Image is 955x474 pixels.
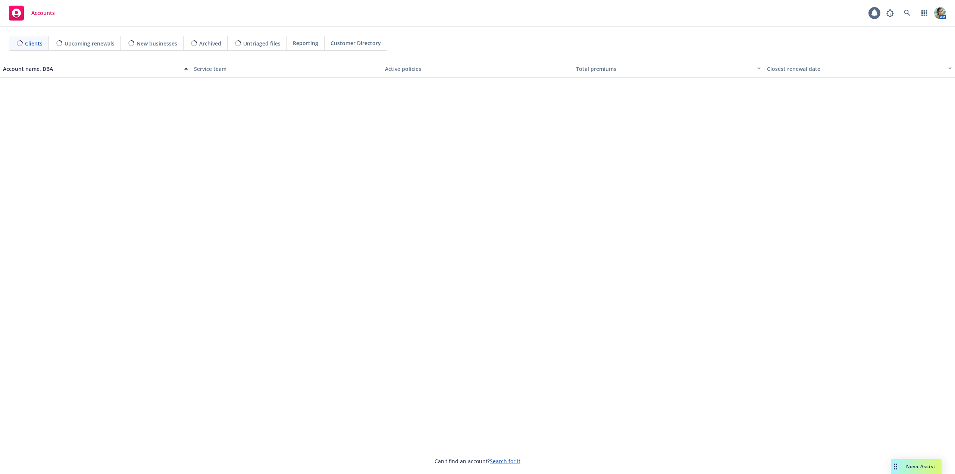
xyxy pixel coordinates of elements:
[382,60,573,78] button: Active policies
[934,7,946,19] img: photo
[31,10,55,16] span: Accounts
[199,40,221,47] span: Archived
[6,3,58,23] a: Accounts
[917,6,932,21] a: Switch app
[906,463,936,470] span: Nova Assist
[293,39,318,47] span: Reporting
[65,40,115,47] span: Upcoming renewals
[385,65,570,73] div: Active policies
[764,60,955,78] button: Closest renewal date
[243,40,281,47] span: Untriaged files
[25,40,43,47] span: Clients
[435,457,520,465] span: Can't find an account?
[3,65,180,73] div: Account name, DBA
[191,60,382,78] button: Service team
[900,6,915,21] a: Search
[891,459,942,474] button: Nova Assist
[767,65,944,73] div: Closest renewal date
[137,40,177,47] span: New businesses
[576,65,753,73] div: Total premiums
[573,60,764,78] button: Total premiums
[883,6,898,21] a: Report a Bug
[490,458,520,465] a: Search for it
[891,459,900,474] div: Drag to move
[194,65,379,73] div: Service team
[331,39,381,47] span: Customer Directory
